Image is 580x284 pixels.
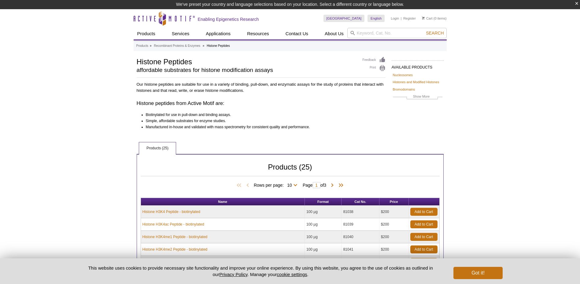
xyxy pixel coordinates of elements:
[403,16,416,21] a: Register
[342,256,379,268] td: 81042
[245,182,251,189] span: Previous Page
[305,218,342,231] td: 100 µg
[146,112,380,118] li: Biotinylated for use in pull-down and binding assays.
[379,243,409,256] td: $200
[150,44,152,47] li: »
[422,17,425,20] img: Your Cart
[342,198,379,206] th: Cat No.
[379,218,409,231] td: $200
[235,182,245,189] span: First Page
[410,245,438,253] a: Add to Cart
[363,57,386,63] a: Feedback
[393,72,413,78] a: Nucleosomes
[379,198,409,206] th: Price
[323,15,365,22] a: [GEOGRAPHIC_DATA]
[379,231,409,243] td: $200
[379,256,409,268] td: $200
[410,208,438,216] a: Add to Cart
[329,182,335,189] span: Next Page
[254,182,300,188] span: Rows per page:
[392,60,444,71] h2: AVAILABLE PRODUCTS
[137,81,386,94] p: Our histone peptides are suitable for use in a variety of binding, pull-down, and enzymatic assay...
[78,265,444,278] p: This website uses cookies to provide necessary site functionality and improve your online experie...
[401,15,402,22] li: |
[305,231,342,243] td: 100 µg
[141,164,440,176] h2: Products (25)
[305,243,342,256] td: 100 µg
[363,65,386,72] a: Print
[393,87,415,92] a: Bromodomains
[305,198,342,206] th: Format
[154,43,200,49] a: Recombinant Proteins & Enzymes
[142,247,208,252] a: Histone H3K4me2 Peptide - biotinylated
[243,28,273,39] a: Resources
[202,28,234,39] a: Applications
[391,16,399,21] a: Login
[168,28,193,39] a: Services
[342,231,379,243] td: 81040
[426,31,444,35] span: Search
[422,16,433,21] a: Cart
[198,17,259,22] h2: Enabling Epigenetics Research
[342,218,379,231] td: 81039
[141,198,305,206] th: Name
[146,118,380,124] li: Simple, affordable substrates for enzyme studies.
[137,100,386,107] h3: Histone peptides from Active Motif are:
[142,234,208,240] a: Histone H3K4me1 Peptide - biotinylated
[342,243,379,256] td: 81041
[203,44,205,47] li: »
[207,44,230,47] li: Histone Peptides
[134,28,159,39] a: Products
[410,233,438,241] a: Add to Cart
[139,142,176,155] a: Products (25)
[368,15,385,22] a: English
[393,94,442,101] a: Show More
[305,206,342,218] td: 100 µg
[142,222,204,227] a: Histone H3K4ac Peptide - biotinylated
[379,206,409,218] td: $200
[282,28,312,39] a: Contact Us
[347,28,447,38] input: Keyword, Cat. No.
[137,57,356,66] h1: Histone Peptides
[410,220,438,228] a: Add to Cart
[136,43,148,49] a: Products
[146,124,380,130] li: Manufactured in-house and validated with mass spectrometry for consistent quality and performance.
[393,79,439,85] a: Histones and Modified Histones
[137,67,356,73] h2: affordable substrates for histone modification assays
[324,183,326,188] span: 3
[300,182,329,188] span: Page of
[305,256,342,268] td: 100 µg
[142,209,200,215] a: Histone H3K4 Peptide - biotinylated
[453,267,502,279] button: Got it!
[277,272,307,277] button: cookie settings
[321,28,347,39] a: About Us
[342,206,379,218] td: 81038
[424,30,445,36] button: Search
[335,182,345,189] span: Last Page
[219,272,247,277] a: Privacy Policy
[422,15,447,22] li: (0 items)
